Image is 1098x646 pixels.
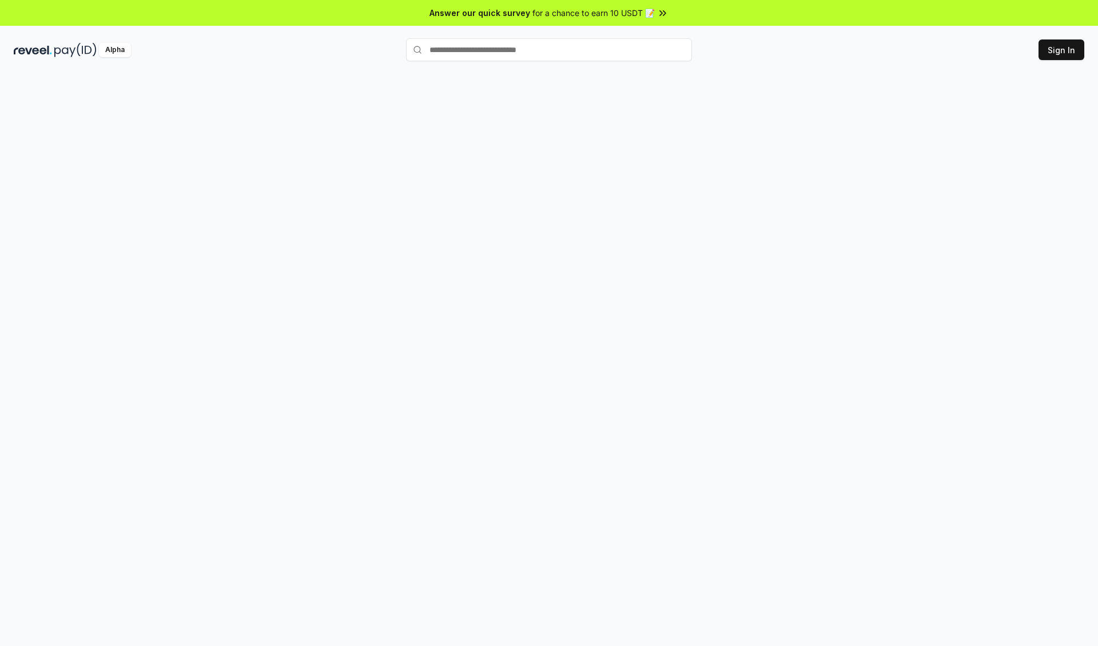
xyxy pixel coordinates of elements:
img: pay_id [54,43,97,57]
img: reveel_dark [14,43,52,57]
button: Sign In [1039,39,1084,60]
span: Answer our quick survey [429,7,530,19]
div: Alpha [99,43,131,57]
span: for a chance to earn 10 USDT 📝 [532,7,655,19]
